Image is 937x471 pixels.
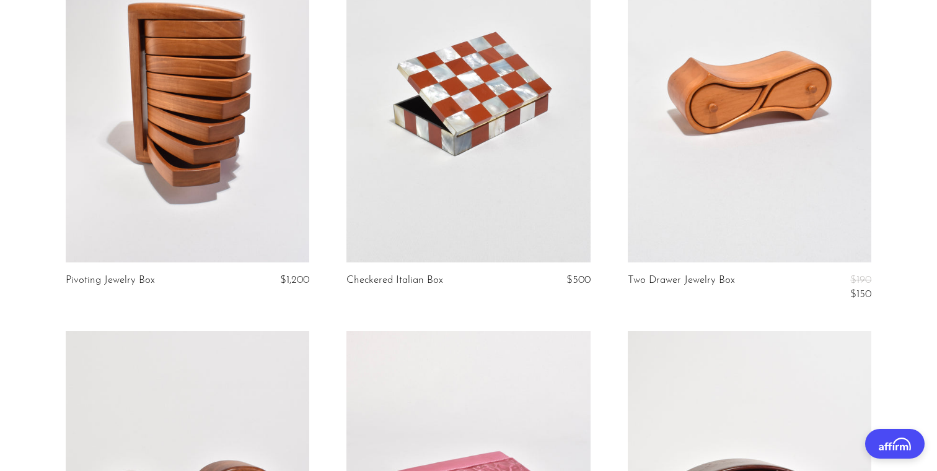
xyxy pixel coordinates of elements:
[346,275,443,286] a: Checkered Italian Box
[280,275,309,285] span: $1,200
[566,275,591,285] span: $500
[850,289,871,300] span: $150
[66,275,155,286] a: Pivoting Jewelry Box
[628,275,735,300] a: Two Drawer Jewelry Box
[850,275,871,285] span: $190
